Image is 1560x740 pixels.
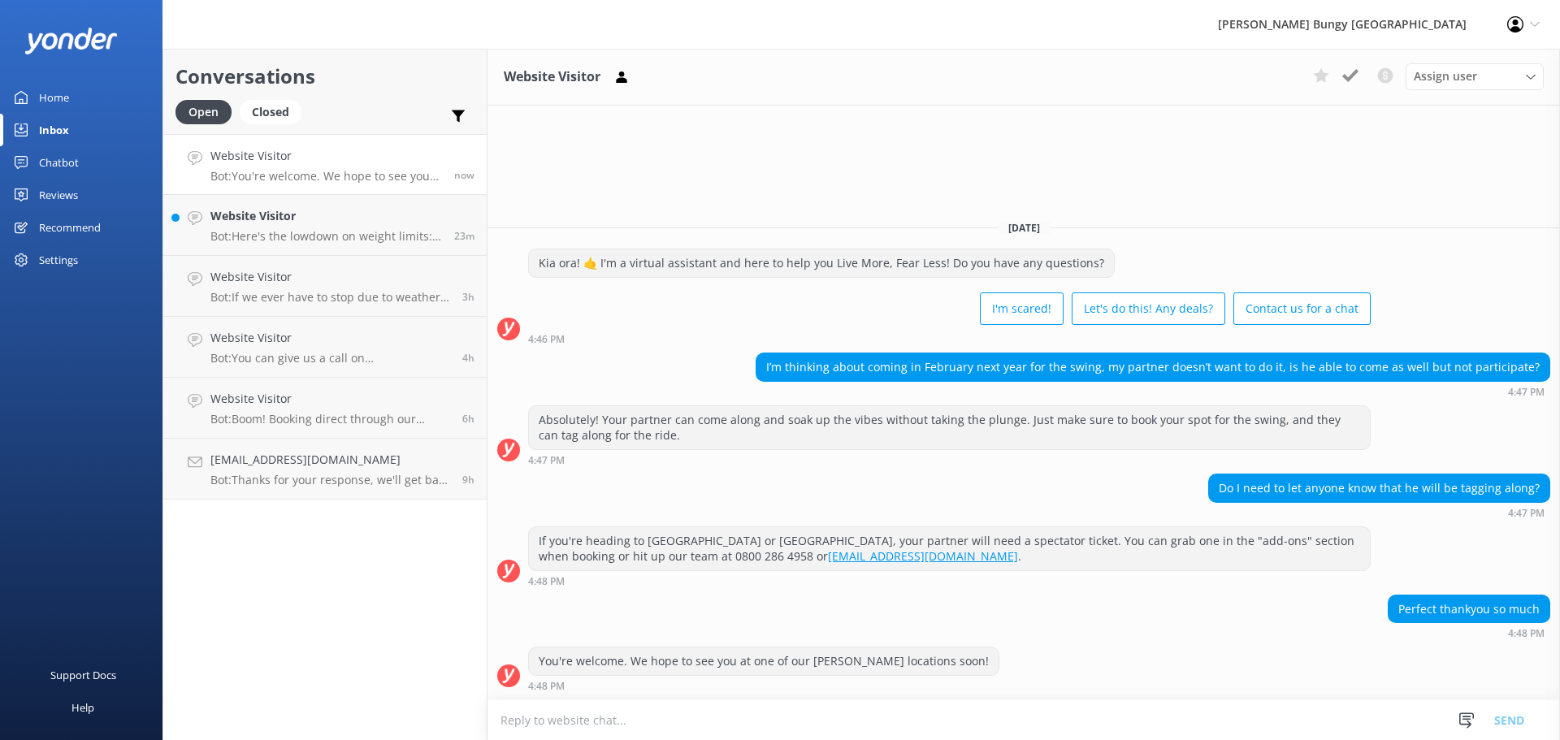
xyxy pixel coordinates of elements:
span: Oct 02 2025 04:48pm (UTC +13:00) Pacific/Auckland [454,168,474,182]
div: Do I need to let anyone know that he will be tagging along? [1209,474,1549,502]
div: Settings [39,244,78,276]
span: Oct 02 2025 12:22pm (UTC +13:00) Pacific/Auckland [462,351,474,365]
h4: Website Visitor [210,147,442,165]
a: Website VisitorBot:You're welcome. We hope to see you at one of our [PERSON_NAME] locations soon!now [163,134,487,195]
div: Inbox [39,114,69,146]
span: [DATE] [999,221,1050,235]
strong: 4:47 PM [528,456,565,465]
div: Help [71,691,94,724]
h4: Website Visitor [210,390,450,408]
a: [EMAIL_ADDRESS][DOMAIN_NAME]Bot:Thanks for your response, we'll get back to you as soon as we can... [163,439,487,500]
div: Open [175,100,232,124]
div: You're welcome. We hope to see you at one of our [PERSON_NAME] locations soon! [529,647,999,675]
a: Website VisitorBot:Boom! Booking direct through our website always scores you the best prices. Ch... [163,378,487,439]
p: Bot: Thanks for your response, we'll get back to you as soon as we can during opening hours. [210,473,450,487]
a: Website VisitorBot:Here's the lowdown on weight limits: - Kawarau Bridge Bungy: 35kg min/235kg ma... [163,195,487,256]
div: Oct 02 2025 04:47pm (UTC +13:00) Pacific/Auckland [528,454,1371,465]
strong: 4:46 PM [528,335,565,344]
div: Chatbot [39,146,79,179]
div: Oct 02 2025 04:48pm (UTC +13:00) Pacific/Auckland [528,575,1371,586]
h3: Website Visitor [504,67,600,88]
div: Support Docs [50,659,116,691]
button: I'm scared! [980,292,1064,325]
span: Assign user [1414,67,1477,85]
div: Recommend [39,211,101,244]
span: Oct 02 2025 06:58am (UTC +13:00) Pacific/Auckland [462,473,474,487]
h2: Conversations [175,61,474,92]
p: Bot: Boom! Booking direct through our website always scores you the best prices. Check out our co... [210,412,450,426]
h4: [EMAIL_ADDRESS][DOMAIN_NAME] [210,451,450,469]
div: Oct 02 2025 04:46pm (UTC +13:00) Pacific/Auckland [528,333,1371,344]
strong: 4:48 PM [1508,629,1545,638]
button: Let's do this! Any deals? [1072,292,1225,325]
div: Kia ora! 🤙 I'm a virtual assistant and here to help you Live More, Fear Less! Do you have any que... [529,249,1114,277]
p: Bot: If we ever have to stop due to weather, we’ll do our best to contact you directly and resche... [210,290,450,305]
div: I’m thinking about coming in February next year for the swing, my partner doesn’t want to do it, ... [756,353,1549,381]
p: Bot: You're welcome. We hope to see you at one of our [PERSON_NAME] locations soon! [210,169,442,184]
strong: 4:47 PM [1508,387,1545,397]
strong: 4:48 PM [528,682,565,691]
h4: Website Visitor [210,207,442,225]
div: Closed [240,100,301,124]
a: Closed [240,102,310,120]
img: yonder-white-logo.png [24,28,118,54]
span: Oct 02 2025 10:23am (UTC +13:00) Pacific/Auckland [462,412,474,426]
span: Oct 02 2025 04:24pm (UTC +13:00) Pacific/Auckland [454,229,474,243]
h4: Website Visitor [210,268,450,286]
div: Oct 02 2025 04:48pm (UTC +13:00) Pacific/Auckland [528,680,999,691]
p: Bot: Here's the lowdown on weight limits: - Kawarau Bridge Bungy: 35kg min/235kg max - Kawarau Zi... [210,229,442,244]
a: Website VisitorBot:You can give us a call on [PHONE_NUMBER] or [PHONE_NUMBER] to chat with a crew... [163,317,487,378]
div: Home [39,81,69,114]
a: [EMAIL_ADDRESS][DOMAIN_NAME] [828,548,1018,564]
a: Open [175,102,240,120]
p: Bot: You can give us a call on [PHONE_NUMBER] or [PHONE_NUMBER] to chat with a crew member. Our o... [210,351,450,366]
button: Contact us for a chat [1233,292,1371,325]
span: Oct 02 2025 12:53pm (UTC +13:00) Pacific/Auckland [462,290,474,304]
div: Reviews [39,179,78,211]
div: Absolutely! Your partner can come along and soak up the vibes without taking the plunge. Just mak... [529,406,1370,449]
div: Oct 02 2025 04:48pm (UTC +13:00) Pacific/Auckland [1388,627,1550,638]
strong: 4:47 PM [1508,508,1545,518]
div: Oct 02 2025 04:47pm (UTC +13:00) Pacific/Auckland [1208,507,1550,518]
h4: Website Visitor [210,329,450,347]
div: If you're heading to [GEOGRAPHIC_DATA] or [GEOGRAPHIC_DATA], your partner will need a spectator t... [529,527,1370,570]
strong: 4:48 PM [528,577,565,586]
div: Perfect thankyou so much [1389,595,1549,623]
div: Oct 02 2025 04:47pm (UTC +13:00) Pacific/Auckland [756,386,1550,397]
div: Assign User [1406,63,1544,89]
a: Website VisitorBot:If we ever have to stop due to weather, we’ll do our best to contact you direc... [163,256,487,317]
